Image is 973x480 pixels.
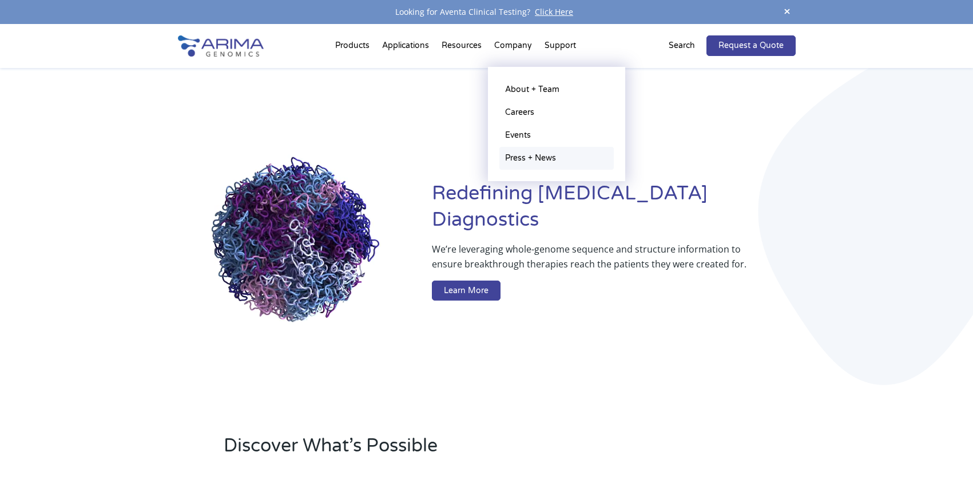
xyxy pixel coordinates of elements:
a: About + Team [499,78,614,101]
img: Arima-Genomics-logo [178,35,264,57]
h2: Discover What’s Possible [224,433,633,467]
a: Learn More [432,281,501,301]
div: Looking for Aventa Clinical Testing? [178,5,796,19]
iframe: Chat Widget [916,425,973,480]
h1: Redefining [MEDICAL_DATA] Diagnostics [432,181,795,242]
p: Search [669,38,695,53]
a: Request a Quote [706,35,796,56]
a: Careers [499,101,614,124]
a: Press + News [499,147,614,170]
a: Click Here [530,6,578,17]
p: We’re leveraging whole-genome sequence and structure information to ensure breakthrough therapies... [432,242,749,281]
a: Events [499,124,614,147]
